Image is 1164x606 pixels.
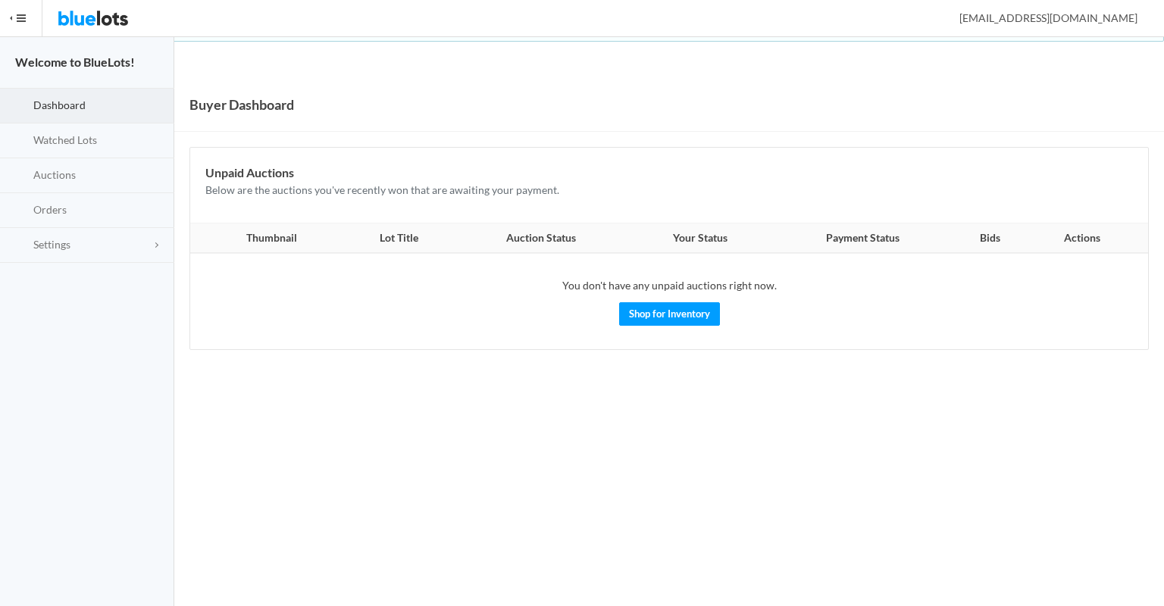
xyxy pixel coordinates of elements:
span: Orders [33,203,67,216]
h1: Buyer Dashboard [189,93,294,116]
strong: Welcome to BlueLots! [15,55,135,69]
ion-icon: star [13,134,28,148]
th: Actions [1025,223,1148,254]
span: Dashboard [33,98,86,111]
b: Unpaid Auctions [205,165,294,180]
a: Shop for Inventory [619,302,720,326]
span: Settings [33,238,70,251]
ion-icon: cog [13,239,28,253]
span: Auctions [33,168,76,181]
th: Auction Status [453,223,628,254]
th: Thumbnail [190,223,345,254]
ion-icon: speedometer [13,99,28,114]
span: [EMAIL_ADDRESS][DOMAIN_NAME] [943,11,1137,24]
ion-icon: flash [13,169,28,183]
th: Lot Title [345,223,454,254]
span: Watched Lots [33,133,97,146]
ion-icon: person [939,12,954,27]
p: Below are the auctions you've recently won that are awaiting your payment. [205,182,1133,199]
ion-icon: cash [13,204,28,218]
p: You don't have any unpaid auctions right now. [205,277,1133,295]
th: Bids [955,223,1025,254]
th: Your Status [628,223,771,254]
th: Payment Status [771,223,955,254]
